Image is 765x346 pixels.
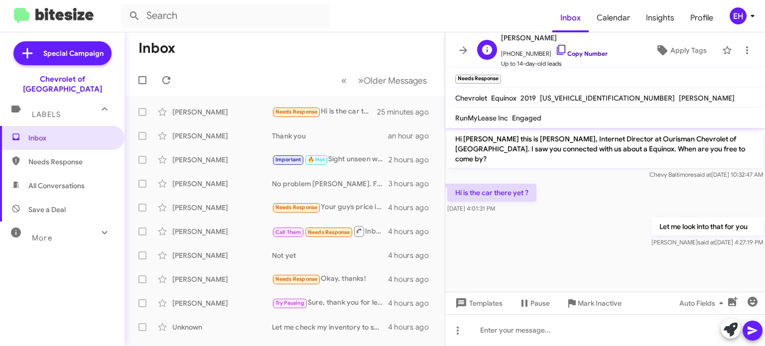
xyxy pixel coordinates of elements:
p: Hi [PERSON_NAME] this is [PERSON_NAME], Internet Director at Ourisman Chevrolet of [GEOGRAPHIC_DA... [447,130,763,168]
button: Mark Inactive [558,294,630,312]
span: Save a Deal [28,205,66,215]
div: 4 hours ago [388,227,437,236]
span: Older Messages [364,75,427,86]
div: Not yet [272,250,388,260]
span: Chevy Baltimore [DATE] 10:32:47 AM [649,171,763,178]
span: Up to 14-day-old leads [501,59,608,69]
span: All Conversations [28,181,85,191]
span: Inbox [28,133,113,143]
span: 🔥 Hot [308,156,325,163]
div: 25 minutes ago [377,107,437,117]
div: No problem [PERSON_NAME]. Feel free to reach out when you're ready [272,179,388,189]
div: an hour ago [388,131,437,141]
div: 4 hours ago [388,274,437,284]
div: Hi is the car there yet ? [272,106,377,117]
button: Apply Tags [644,41,717,59]
div: [PERSON_NAME] [172,155,272,165]
input: Search [121,4,330,28]
div: Your guys price is too high [272,202,388,213]
span: » [358,74,364,87]
span: Special Campaign [43,48,104,58]
div: 4 hours ago [388,203,437,213]
a: Inbox [552,3,589,32]
span: Pause [530,294,550,312]
span: Auto Fields [679,294,727,312]
div: [PERSON_NAME] [172,107,272,117]
span: « [341,74,347,87]
span: [PERSON_NAME] [DATE] 4:27:19 PM [651,238,763,246]
div: Thank you [272,131,388,141]
div: [PERSON_NAME] [172,274,272,284]
span: Apply Tags [670,41,707,59]
span: said at [698,238,715,246]
div: Okay, thanks! [272,273,388,285]
div: Sight unseen we're at 14,800 [272,154,388,165]
span: Needs Response [308,229,350,235]
span: Needs Response [275,204,318,211]
span: said at [694,171,711,178]
span: 2019 [520,94,536,103]
div: Sure, thank you for lettiing me know [272,297,388,309]
div: Inbound Call [272,225,388,237]
span: Try Pausing [275,300,304,306]
button: Auto Fields [671,294,735,312]
span: Important [275,156,301,163]
button: EH [721,7,754,24]
span: Needs Response [28,157,113,167]
div: 3 hours ago [388,179,437,189]
div: EH [730,7,747,24]
div: [PERSON_NAME] [172,203,272,213]
span: [PERSON_NAME] [679,94,735,103]
a: Copy Number [555,50,608,57]
span: More [32,233,52,242]
p: Hi is the car there yet ? [447,184,536,202]
span: Labels [32,110,61,119]
span: Call Them [275,229,301,235]
span: RunMyLease Inc [455,114,508,122]
span: [DATE] 4:01:31 PM [447,205,495,212]
span: [US_VEHICLE_IDENTIFICATION_NUMBER] [540,94,675,103]
div: [PERSON_NAME] [172,298,272,308]
a: Calendar [589,3,638,32]
div: 4 hours ago [388,322,437,332]
div: 2 hours ago [388,155,437,165]
p: Let me look into that for you [651,218,763,235]
span: Needs Response [275,109,318,115]
a: Insights [638,3,682,32]
nav: Page navigation example [336,70,433,91]
button: Next [352,70,433,91]
a: Special Campaign [13,41,112,65]
h1: Inbox [138,40,175,56]
div: [PERSON_NAME] [172,227,272,236]
div: Let me check my inventory to see what we have available [272,322,388,332]
button: Previous [335,70,353,91]
div: [PERSON_NAME] [172,131,272,141]
div: Unknown [172,322,272,332]
span: Engaged [512,114,541,122]
button: Templates [445,294,510,312]
div: 4 hours ago [388,298,437,308]
small: Needs Response [455,75,501,84]
span: Chevrolet [455,94,487,103]
span: [PHONE_NUMBER] [501,44,608,59]
span: Equinox [491,94,516,103]
div: 4 hours ago [388,250,437,260]
span: Templates [453,294,503,312]
button: Pause [510,294,558,312]
a: Profile [682,3,721,32]
span: Needs Response [275,276,318,282]
div: [PERSON_NAME] [172,179,272,189]
span: [PERSON_NAME] [501,32,608,44]
span: Mark Inactive [578,294,622,312]
div: [PERSON_NAME] [172,250,272,260]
